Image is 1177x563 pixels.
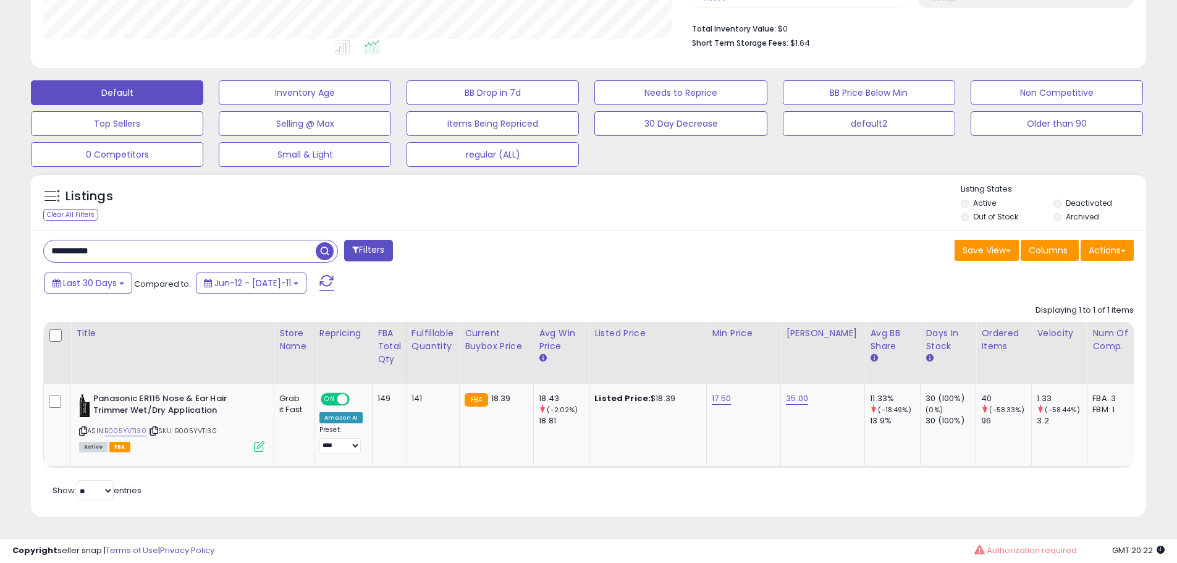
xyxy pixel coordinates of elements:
button: BB Price Below Min [783,80,955,105]
a: B005YVTI30 [104,426,146,436]
span: 2025-08-11 20:22 GMT [1112,544,1165,556]
p: Listing States: [961,184,1146,195]
div: Clear All Filters [43,209,98,221]
label: Deactivated [1066,198,1112,208]
small: Avg Win Price. [539,353,546,364]
label: Active [973,198,996,208]
button: Small & Light [219,142,391,167]
div: Preset: [319,426,363,454]
span: All listings currently available for purchase on Amazon [79,442,108,452]
div: Num of Comp. [1092,327,1137,353]
button: regular (ALL) [407,142,579,167]
span: Columns [1029,244,1068,256]
small: (-58.44%) [1045,405,1079,415]
label: Archived [1066,211,1099,222]
span: Compared to: [134,278,191,290]
div: 18.81 [539,415,589,426]
div: Avg Win Price [539,327,584,353]
button: Non Competitive [971,80,1143,105]
button: Top Sellers [31,111,203,136]
button: Inventory Age [219,80,391,105]
div: FBA: 3 [1092,393,1133,404]
div: Current Buybox Price [465,327,528,353]
span: Jun-12 - [DATE]-11 [214,277,291,289]
b: Total Inventory Value: [692,23,776,34]
a: Terms of Use [106,544,158,556]
div: FBA Total Qty [378,327,401,366]
button: Selling @ Max [219,111,391,136]
span: Last 30 Days [63,277,117,289]
b: Panasonic ER115 Nose & Ear Hair Trimmer Wet/Dry Application [93,393,243,419]
span: Show: entries [53,485,141,496]
div: 30 (100%) [926,393,976,404]
span: $1.64 [790,37,810,49]
div: Store Name [279,327,309,353]
div: [PERSON_NAME] [786,327,859,340]
div: Velocity [1037,327,1082,340]
small: FBA [465,393,487,407]
label: Out of Stock [973,211,1018,222]
span: OFF [348,394,368,405]
button: Filters [344,240,392,261]
button: Older than 90 [971,111,1143,136]
div: Min Price [712,327,775,340]
div: 141 [411,393,450,404]
b: Listed Price: [594,392,651,404]
div: Repricing [319,327,367,340]
small: Avg BB Share. [870,353,877,364]
div: Ordered Items [981,327,1026,353]
button: Last 30 Days [44,273,132,294]
div: 40 [981,393,1031,404]
span: FBA [109,442,130,452]
div: Grab it Fast [279,393,305,415]
div: Days In Stock [926,327,971,353]
div: 18.43 [539,393,589,404]
div: ASIN: [79,393,264,451]
div: 13.9% [870,415,920,426]
button: BB Drop in 7d [407,80,579,105]
div: Fulfillable Quantity [411,327,454,353]
button: Columns [1021,240,1079,261]
small: (-2.02%) [547,405,578,415]
button: Jun-12 - [DATE]-11 [196,273,306,294]
strong: Copyright [12,544,57,556]
small: (-18.49%) [878,405,911,415]
button: 30 Day Decrease [594,111,767,136]
button: Save View [955,240,1019,261]
div: 3.2 [1037,415,1087,426]
small: Days In Stock. [926,353,933,364]
div: Displaying 1 to 1 of 1 items [1036,305,1134,316]
div: Avg BB Share [870,327,915,353]
div: 11.33% [870,393,920,404]
small: (-58.33%) [989,405,1024,415]
a: 35.00 [786,392,808,405]
span: ON [322,394,337,405]
button: Actions [1081,240,1134,261]
div: Amazon AI [319,412,363,423]
span: | SKU: B005YVTI30 [148,426,217,436]
div: 1.33 [1037,393,1087,404]
div: seller snap | | [12,545,214,557]
li: $0 [692,20,1124,35]
div: FBM: 1 [1092,404,1133,415]
div: Title [76,327,269,340]
button: 0 Competitors [31,142,203,167]
span: 18.39 [491,392,511,404]
div: $18.39 [594,393,697,404]
button: Needs to Reprice [594,80,767,105]
button: Items Being Repriced [407,111,579,136]
button: default2 [783,111,955,136]
div: 96 [981,415,1031,426]
div: 149 [378,393,397,404]
div: Listed Price [594,327,701,340]
button: Default [31,80,203,105]
a: 17.50 [712,392,731,405]
b: Short Term Storage Fees: [692,38,788,48]
div: 30 (100%) [926,415,976,426]
img: 31uvizRzMfL._SL40_.jpg [79,393,90,418]
h5: Listings [65,188,113,205]
small: (0%) [926,405,943,415]
a: Privacy Policy [160,544,214,556]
